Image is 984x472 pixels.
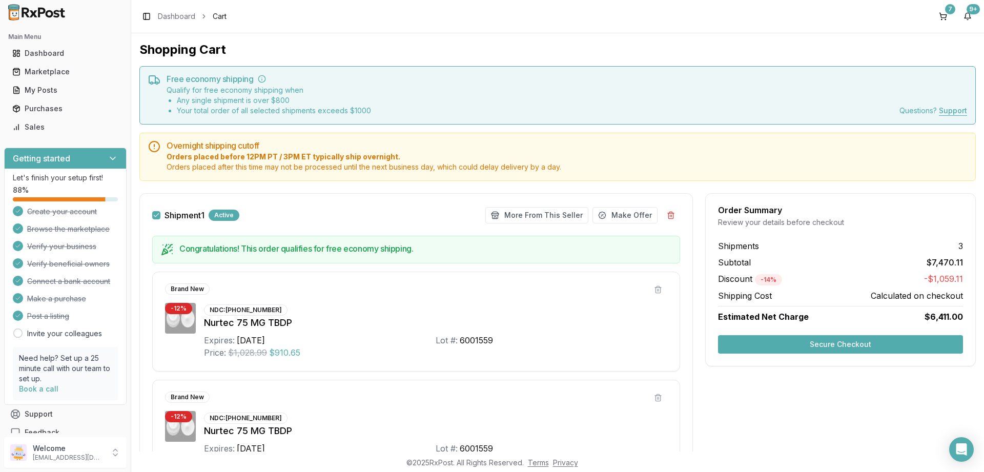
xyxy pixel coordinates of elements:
[8,63,122,81] a: Marketplace
[165,411,196,442] img: Nurtec 75 MG TBDP
[13,185,29,195] span: 88 %
[528,458,549,467] a: Terms
[925,311,963,323] span: $6,411.00
[12,122,118,132] div: Sales
[177,106,371,116] li: Your total order of all selected shipments exceeds $ 1000
[27,241,96,252] span: Verify your business
[237,442,265,455] div: [DATE]
[899,106,967,116] div: Questions?
[460,334,493,346] div: 6001559
[204,424,667,438] div: Nurtec 75 MG TBDP
[4,119,127,135] button: Sales
[718,290,772,302] span: Shipping Cost
[927,256,963,269] span: $7,470.11
[204,442,235,455] div: Expires:
[167,162,967,172] span: Orders placed after this time may not be processed until the next business day, which could delay...
[8,81,122,99] a: My Posts
[959,8,976,25] button: 9+
[204,346,226,359] div: Price:
[935,8,951,25] button: 7
[167,141,967,150] h5: Overnight shipping cutoff
[718,240,759,252] span: Shipments
[167,85,371,116] div: Qualify for free economy shipping when
[209,210,239,221] div: Active
[4,405,127,423] button: Support
[167,75,967,83] h5: Free economy shipping
[12,85,118,95] div: My Posts
[924,273,963,285] span: -$1,059.11
[8,44,122,63] a: Dashboard
[139,42,976,58] h1: Shopping Cart
[27,294,86,304] span: Make a purchase
[436,442,458,455] div: Lot #:
[204,304,288,316] div: NDC: [PHONE_NUMBER]
[553,458,578,467] a: Privacy
[958,240,963,252] span: 3
[33,443,104,454] p: Welcome
[718,335,963,354] button: Secure Checkout
[4,100,127,117] button: Purchases
[27,311,69,321] span: Post a listing
[177,95,371,106] li: Any single shipment is over $ 800
[10,444,27,461] img: User avatar
[949,437,974,462] div: Open Intercom Messenger
[718,274,782,284] span: Discount
[8,118,122,136] a: Sales
[485,207,588,223] button: More From This Seller
[592,207,658,223] button: Make Offer
[945,4,955,14] div: 7
[8,99,122,118] a: Purchases
[4,423,127,442] button: Feedback
[436,334,458,346] div: Lot #:
[165,411,192,422] div: - 12 %
[27,276,110,286] span: Connect a bank account
[8,33,122,41] h2: Main Menu
[4,4,70,20] img: RxPost Logo
[13,152,70,165] h3: Getting started
[237,334,265,346] div: [DATE]
[967,4,980,14] div: 9+
[4,82,127,98] button: My Posts
[158,11,227,22] nav: breadcrumb
[13,173,118,183] p: Let's finish your setup first!
[165,211,204,219] label: Shipment 1
[871,290,963,302] span: Calculated on checkout
[158,11,195,22] a: Dashboard
[27,224,110,234] span: Browse the marketplace
[213,11,227,22] span: Cart
[27,207,97,217] span: Create your account
[165,392,210,403] div: Brand New
[12,67,118,77] div: Marketplace
[19,384,58,393] a: Book a call
[165,303,196,334] img: Nurtec 75 MG TBDP
[12,48,118,58] div: Dashboard
[4,64,127,80] button: Marketplace
[718,217,963,228] div: Review your details before checkout
[269,346,300,359] span: $910.65
[19,353,112,384] p: Need help? Set up a 25 minute call with our team to set up.
[25,427,59,438] span: Feedback
[27,259,110,269] span: Verify beneficial owners
[33,454,104,462] p: [EMAIL_ADDRESS][DOMAIN_NAME]
[718,256,751,269] span: Subtotal
[718,312,809,322] span: Estimated Net Charge
[12,104,118,114] div: Purchases
[755,274,782,285] div: - 14 %
[165,283,210,295] div: Brand New
[167,152,967,162] span: Orders placed before 12PM PT / 3PM ET typically ship overnight.
[718,206,963,214] div: Order Summary
[204,334,235,346] div: Expires:
[4,45,127,61] button: Dashboard
[228,346,267,359] span: $1,028.99
[179,244,671,253] h5: Congratulations! This order qualifies for free economy shipping.
[204,316,667,330] div: Nurtec 75 MG TBDP
[165,303,192,314] div: - 12 %
[27,329,102,339] a: Invite your colleagues
[460,442,493,455] div: 6001559
[204,413,288,424] div: NDC: [PHONE_NUMBER]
